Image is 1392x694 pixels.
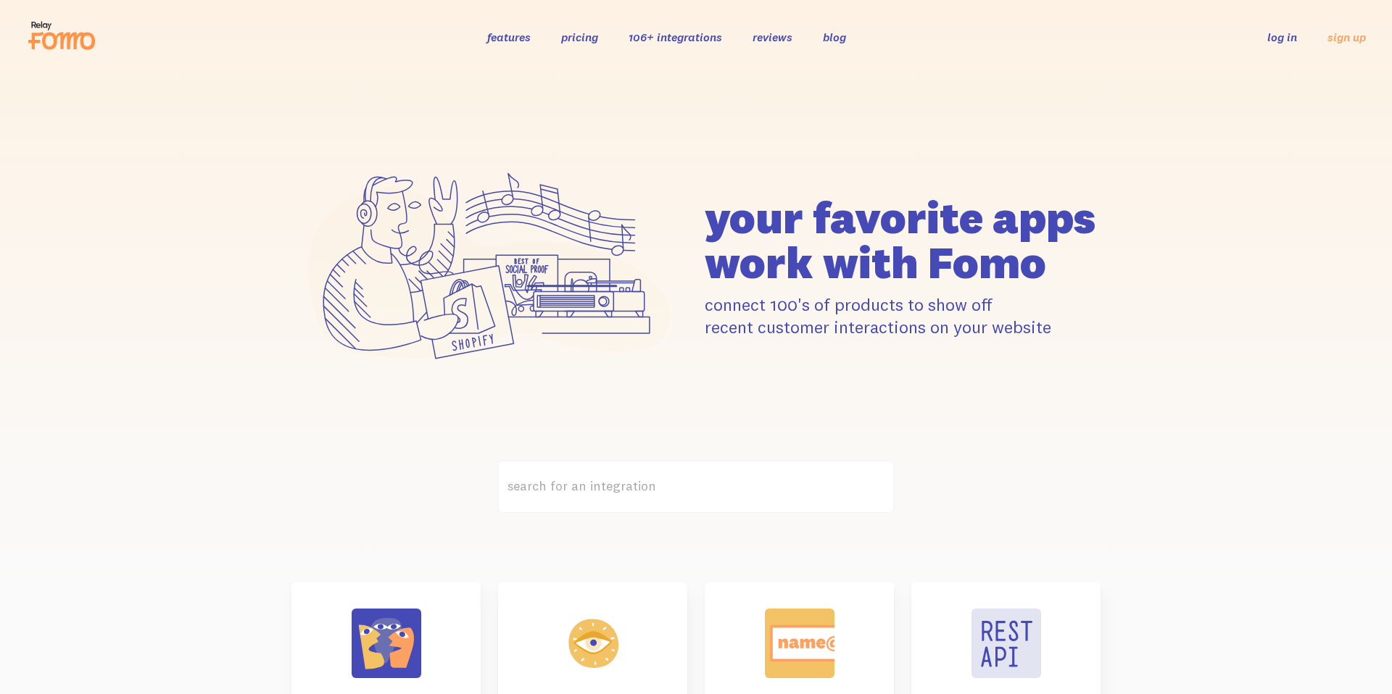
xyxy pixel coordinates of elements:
a: sign up [1327,30,1366,45]
h1: your favorite apps work with Fomo [705,195,1101,285]
a: 106+ integrations [629,30,722,44]
a: pricing [561,30,598,44]
a: blog [823,30,846,44]
a: reviews [753,30,792,44]
p: connect 100's of products to show off recent customer interactions on your website [705,293,1101,338]
label: search for an integration [498,460,894,513]
a: log in [1267,30,1297,44]
a: features [487,30,531,44]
